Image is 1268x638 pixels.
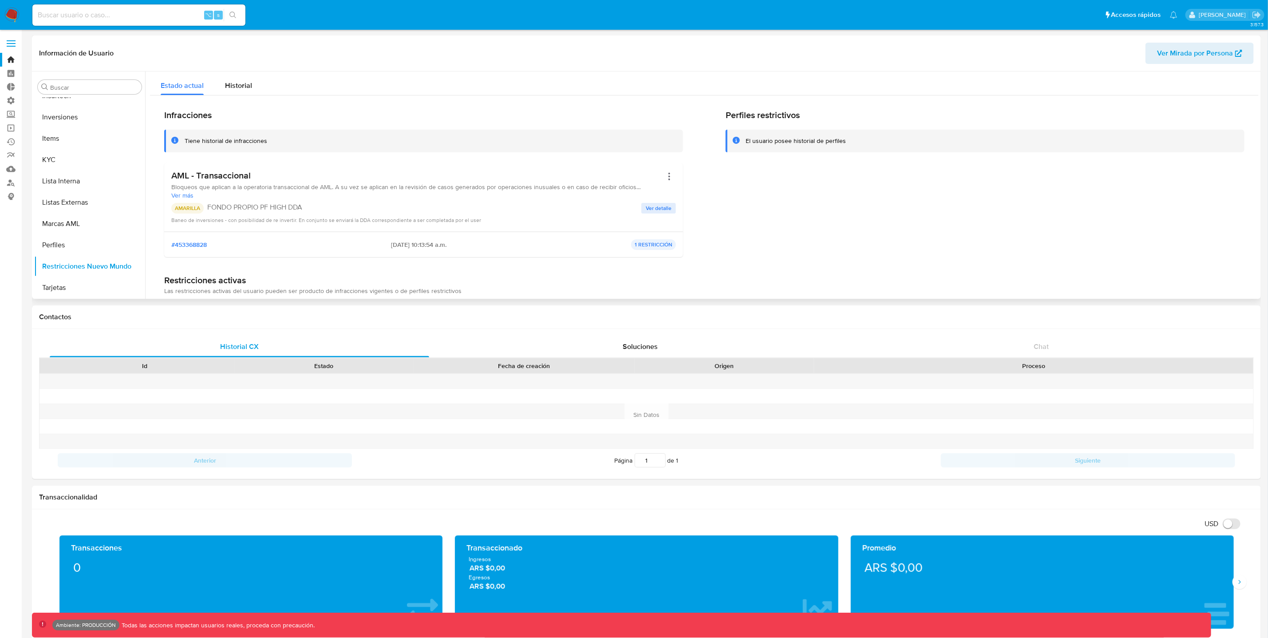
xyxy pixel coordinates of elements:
[34,256,145,277] button: Restricciones Nuevo Mundo
[615,453,679,468] span: Página de
[34,149,145,170] button: KYC
[676,456,679,465] span: 1
[1157,43,1233,64] span: Ver Mirada por Persona
[34,170,145,192] button: Lista Interna
[1034,341,1049,352] span: Chat
[623,341,658,352] span: Soluciones
[34,192,145,213] button: Listas Externas
[32,9,245,21] input: Buscar usuario o caso...
[220,341,259,352] span: Historial CX
[34,234,145,256] button: Perfiles
[1146,43,1254,64] button: Ver Mirada por Persona
[41,83,48,91] button: Buscar
[641,361,808,370] div: Origen
[1111,10,1161,20] span: Accesos rápidos
[34,277,145,298] button: Tarjetas
[224,9,242,21] button: search-icon
[1199,11,1249,19] p: leidy.martinez@mercadolibre.com.co
[820,361,1247,370] div: Proceso
[420,361,628,370] div: Fecha de creación
[941,453,1235,468] button: Siguiente
[58,453,352,468] button: Anterior
[1252,10,1261,20] a: Salir
[241,361,407,370] div: Estado
[205,11,212,19] span: ⌥
[50,83,138,91] input: Buscar
[39,493,1254,502] h1: Transaccionalidad
[39,49,114,58] h1: Información de Usuario
[39,313,1254,321] h1: Contactos
[34,128,145,149] button: Items
[61,361,228,370] div: Id
[56,623,116,627] p: Ambiente: PRODUCCIÓN
[34,107,145,128] button: Inversiones
[34,213,145,234] button: Marcas AML
[119,621,315,630] p: Todas las acciones impactan usuarios reales, proceda con precaución.
[1170,11,1177,19] a: Notificaciones
[217,11,220,19] span: s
